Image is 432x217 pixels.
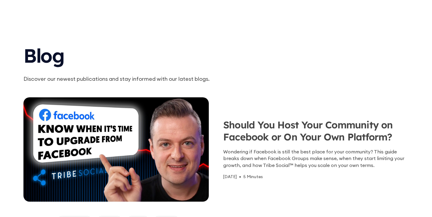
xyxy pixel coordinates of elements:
[223,119,409,146] h3: Should You Host Your Community on Facebook or On Your Own Platform?
[23,39,255,70] h1: Blog
[223,173,237,180] div: [DATE]
[243,173,263,180] div: 5 Minutes
[23,75,255,83] p: Discover our newest publications and stay informed with our latest blogs.
[23,97,409,202] a: Should You Host Your Community on Facebook or On Your Own Platform?Wondering if Facebook is still...
[223,148,409,168] div: Wondering if Facebook is still the best place for your community? This guide breaks down when Fac...
[239,173,241,180] div: •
